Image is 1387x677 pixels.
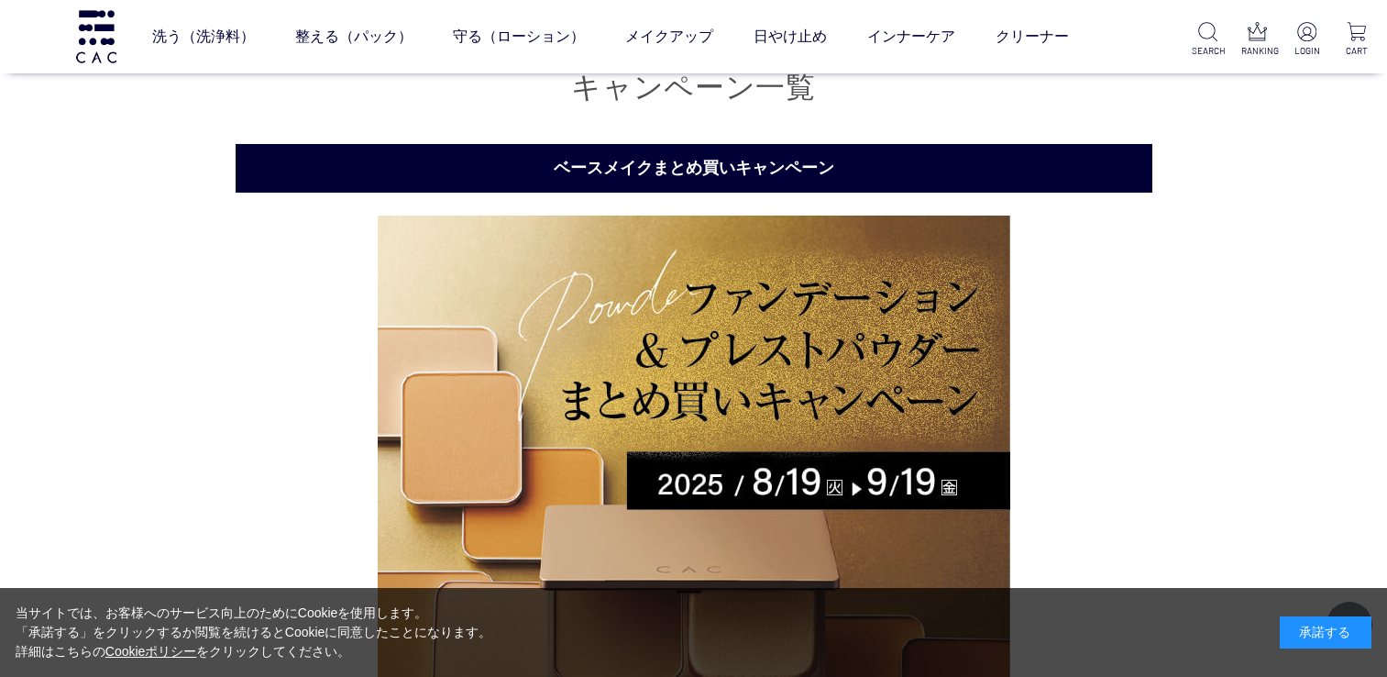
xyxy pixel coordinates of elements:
[236,144,1152,193] h2: ベースメイクまとめ買いキャンペーン
[1192,22,1224,58] a: SEARCH
[996,11,1069,62] a: クリーナー
[754,11,827,62] a: 日やけ止め
[152,11,255,62] a: 洗う（洗浄料）
[625,11,713,62] a: メイクアップ
[73,10,119,62] img: logo
[1291,44,1323,58] p: LOGIN
[1241,44,1273,58] p: RANKING
[16,604,492,661] div: 当サイトでは、お客様へのサービス向上のためにCookieを使用します。 「承諾する」をクリックするか閲覧を続けるとCookieに同意したことになります。 詳細はこちらの をクリックしてください。
[1280,616,1371,649] div: 承諾する
[1340,44,1372,58] p: CART
[1241,22,1273,58] a: RANKING
[453,11,585,62] a: 守る（ローション）
[1340,22,1372,58] a: CART
[1291,22,1323,58] a: LOGIN
[105,644,197,659] a: Cookieポリシー
[295,11,413,62] a: 整える（パック）
[867,11,955,62] a: インナーケア
[1192,44,1224,58] p: SEARCH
